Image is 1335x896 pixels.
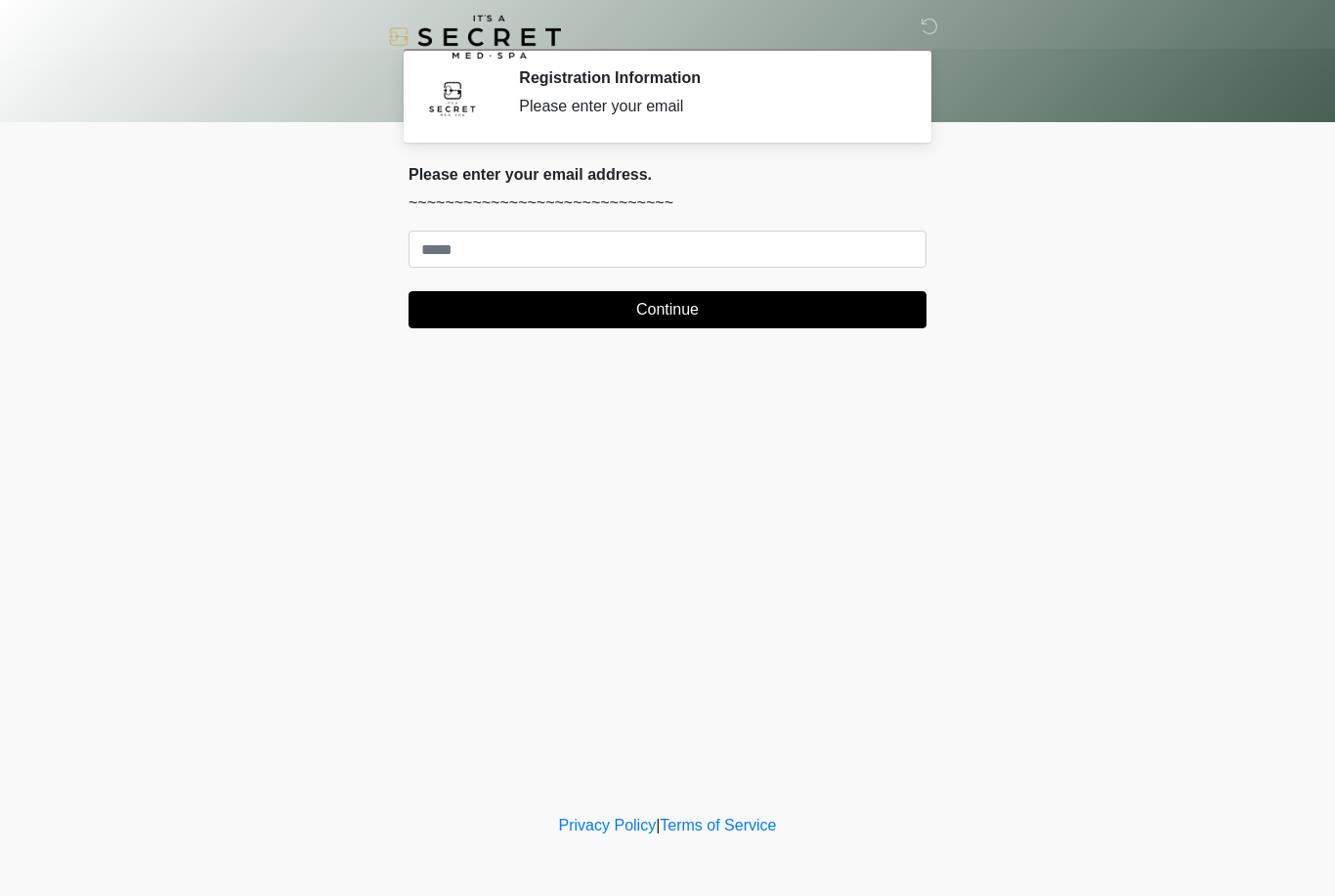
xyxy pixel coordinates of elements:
h2: Registration Information [519,68,897,87]
button: Continue [409,291,926,328]
a: Privacy Policy [559,817,657,833]
img: Agent Avatar [423,68,482,127]
img: It's A Secret Med Spa Logo [389,15,561,59]
p: ~~~~~~~~~~~~~~~~~~~~~~~~~~~~~ [409,192,926,215]
h2: Please enter your email address. [409,165,926,184]
a: | [656,817,660,833]
a: Terms of Service [660,817,776,833]
div: Please enter your email [519,95,897,118]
